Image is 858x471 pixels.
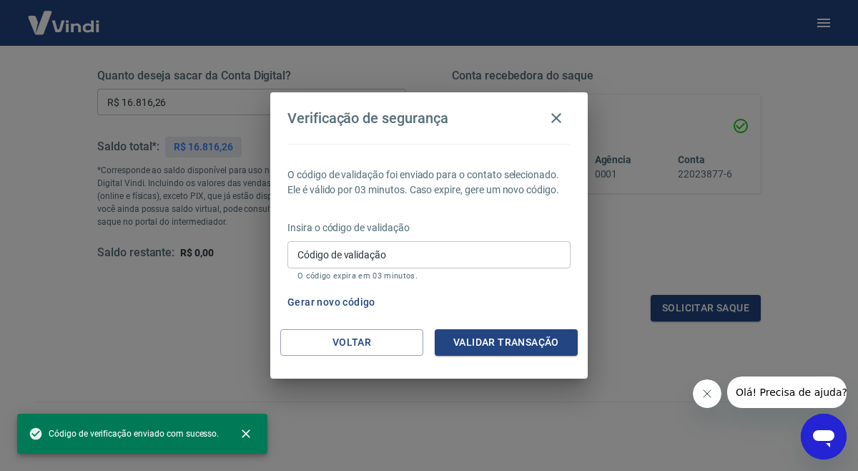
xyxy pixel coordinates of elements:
p: O código de validação foi enviado para o contato selecionado. Ele é válido por 03 minutos. Caso e... [287,167,571,198]
button: Gerar novo código [282,289,381,316]
span: Código de verificação enviado com sucesso. [29,427,219,441]
button: Validar transação [435,329,578,356]
iframe: Mensagem da empresa [727,377,847,408]
p: O código expira em 03 minutos. [297,271,561,281]
h4: Verificação de segurança [287,110,448,127]
button: Voltar [280,329,423,356]
p: Insira o código de validação [287,220,571,235]
iframe: Botão para abrir a janela de mensagens [801,414,847,460]
button: close [230,418,262,450]
span: Olá! Precisa de ajuda? [9,10,120,21]
iframe: Fechar mensagem [693,379,721,408]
